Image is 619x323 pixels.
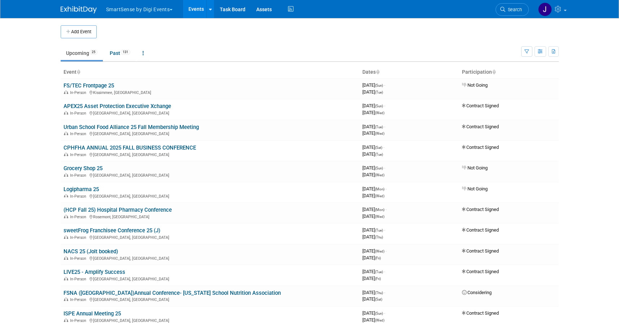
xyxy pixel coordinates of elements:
[64,207,172,213] a: (HCP Fall 25) Hospital Pharmacy Conference
[462,269,499,274] span: Contract Signed
[64,255,357,261] div: [GEOGRAPHIC_DATA], [GEOGRAPHIC_DATA]
[384,103,385,108] span: -
[64,297,68,301] img: In-Person Event
[70,318,88,323] span: In-Person
[64,165,103,172] a: Grocery Shop 25
[362,145,384,150] span: [DATE]
[61,46,103,60] a: Upcoming25
[70,132,88,136] span: In-Person
[77,69,80,75] a: Sort by Event Name
[64,194,68,198] img: In-Person Event
[462,207,499,212] span: Contract Signed
[462,186,488,191] span: Not Going
[375,297,382,301] span: (Sat)
[64,310,121,317] a: ISPE Annual Meeting 25
[70,277,88,281] span: In-Person
[64,193,357,199] div: [GEOGRAPHIC_DATA], [GEOGRAPHIC_DATA]
[64,132,68,135] img: In-Person Event
[462,227,499,233] span: Contract Signed
[384,269,385,274] span: -
[375,173,384,177] span: (Wed)
[104,46,136,60] a: Past131
[70,235,88,240] span: In-Person
[61,25,97,38] button: Add Event
[70,152,88,157] span: In-Person
[64,90,68,94] img: In-Person Event
[462,145,499,150] span: Contract Signed
[375,208,384,212] span: (Mon)
[384,227,385,233] span: -
[462,103,499,108] span: Contract Signed
[375,104,383,108] span: (Sun)
[375,83,383,87] span: (Sun)
[64,186,99,193] a: Logipharma 25
[362,269,385,274] span: [DATE]
[64,110,357,116] div: [GEOGRAPHIC_DATA], [GEOGRAPHIC_DATA]
[362,110,384,115] span: [DATE]
[64,235,68,239] img: In-Person Event
[362,82,385,88] span: [DATE]
[70,111,88,116] span: In-Person
[375,111,384,115] span: (Wed)
[375,152,383,156] span: (Tue)
[462,290,492,295] span: Considering
[496,3,529,16] a: Search
[64,248,118,255] a: NACS 25 (Jolt booked)
[375,187,384,191] span: (Mon)
[362,255,381,260] span: [DATE]
[362,310,385,316] span: [DATE]
[505,7,522,12] span: Search
[384,310,385,316] span: -
[538,3,552,16] img: Jeff Eltringham
[64,152,68,156] img: In-Person Event
[462,124,499,129] span: Contract Signed
[384,165,385,171] span: -
[64,214,357,219] div: Rosemont, [GEOGRAPHIC_DATA]
[64,82,114,89] a: FS/TEC Frontpage 25
[70,215,88,219] span: In-Person
[362,317,384,323] span: [DATE]
[64,124,199,130] a: Urban School Food Alliance 25 Fall Membership Meeting
[362,207,387,212] span: [DATE]
[64,172,357,178] div: [GEOGRAPHIC_DATA], [GEOGRAPHIC_DATA]
[64,145,196,151] a: CPHFHA ANNUAL 2025 FALL BUSINESS CONFERENCE
[384,290,385,295] span: -
[375,256,381,260] span: (Fri)
[383,145,384,150] span: -
[362,227,385,233] span: [DATE]
[64,318,68,322] img: In-Person Event
[492,69,496,75] a: Sort by Participation Type
[462,310,499,316] span: Contract Signed
[362,186,387,191] span: [DATE]
[362,89,383,95] span: [DATE]
[362,248,387,254] span: [DATE]
[362,124,385,129] span: [DATE]
[64,296,357,302] div: [GEOGRAPHIC_DATA], [GEOGRAPHIC_DATA]
[70,194,88,199] span: In-Person
[64,111,68,115] img: In-Person Event
[375,90,383,94] span: (Tue)
[64,277,68,280] img: In-Person Event
[64,290,281,296] a: FSNA ([GEOGRAPHIC_DATA])Annual Conference- [US_STATE] School Nutrition Association
[362,165,385,171] span: [DATE]
[70,90,88,95] span: In-Person
[384,124,385,129] span: -
[462,165,488,171] span: Not Going
[64,317,357,323] div: [GEOGRAPHIC_DATA], [GEOGRAPHIC_DATA]
[61,6,97,13] img: ExhibitDay
[70,173,88,178] span: In-Person
[385,186,387,191] span: -
[362,151,383,157] span: [DATE]
[64,269,125,275] a: LIVE25 - Amplify Success
[362,234,383,240] span: [DATE]
[64,89,357,95] div: Kissimmee, [GEOGRAPHIC_DATA]
[375,249,384,253] span: (Wed)
[64,151,357,157] div: [GEOGRAPHIC_DATA], [GEOGRAPHIC_DATA]
[375,146,382,150] span: (Sat)
[375,132,384,135] span: (Wed)
[64,256,68,260] img: In-Person Event
[375,318,384,322] span: (Wed)
[376,69,379,75] a: Sort by Start Date
[362,172,384,177] span: [DATE]
[375,228,383,232] span: (Tue)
